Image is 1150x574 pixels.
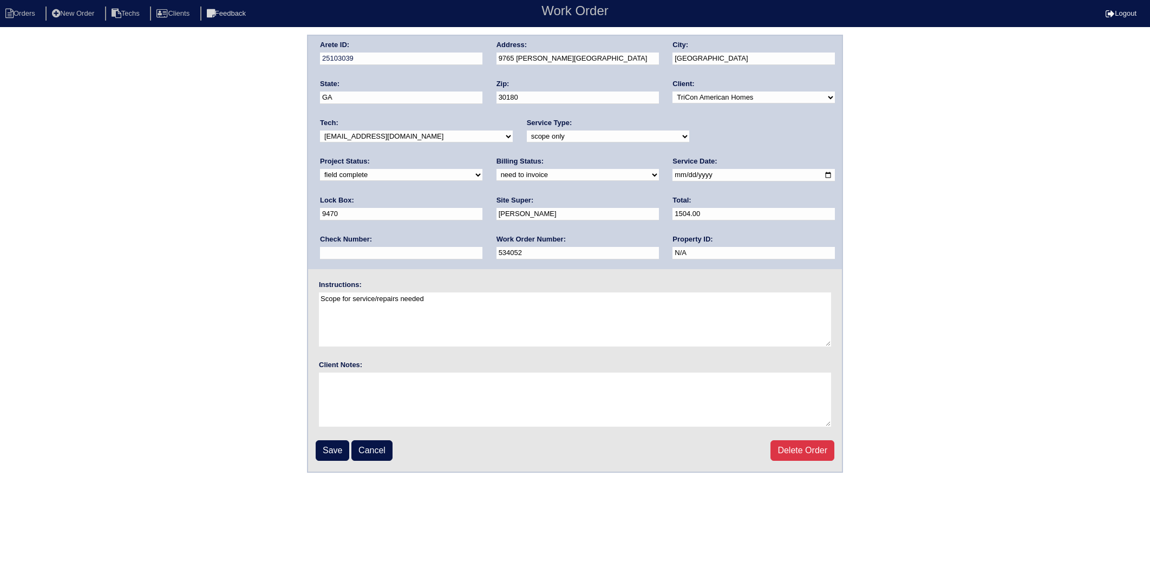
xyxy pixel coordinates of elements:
label: Site Super: [496,195,534,205]
li: Feedback [200,6,254,21]
a: Logout [1106,9,1136,17]
label: Total: [672,195,691,205]
label: Instructions: [319,280,362,290]
label: Work Order Number: [496,234,566,244]
a: Delete Order [770,440,834,461]
label: Billing Status: [496,156,544,166]
input: Save [316,440,349,461]
label: Service Date: [672,156,717,166]
label: State: [320,79,339,89]
li: Clients [150,6,198,21]
label: Address: [496,40,527,50]
label: Arete ID: [320,40,349,50]
label: City: [672,40,688,50]
label: Project Status: [320,156,370,166]
label: Check Number: [320,234,372,244]
li: Techs [105,6,148,21]
label: Lock Box: [320,195,354,205]
label: Service Type: [527,118,572,128]
label: Tech: [320,118,338,128]
input: Enter a location [496,53,659,65]
a: Techs [105,9,148,17]
label: Client: [672,79,694,89]
li: New Order [45,6,103,21]
label: Zip: [496,79,509,89]
label: Client Notes: [319,360,362,370]
label: Property ID: [672,234,713,244]
a: New Order [45,9,103,17]
a: Cancel [351,440,393,461]
a: Clients [150,9,198,17]
textarea: Scope for service/repairs needed [319,292,831,347]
